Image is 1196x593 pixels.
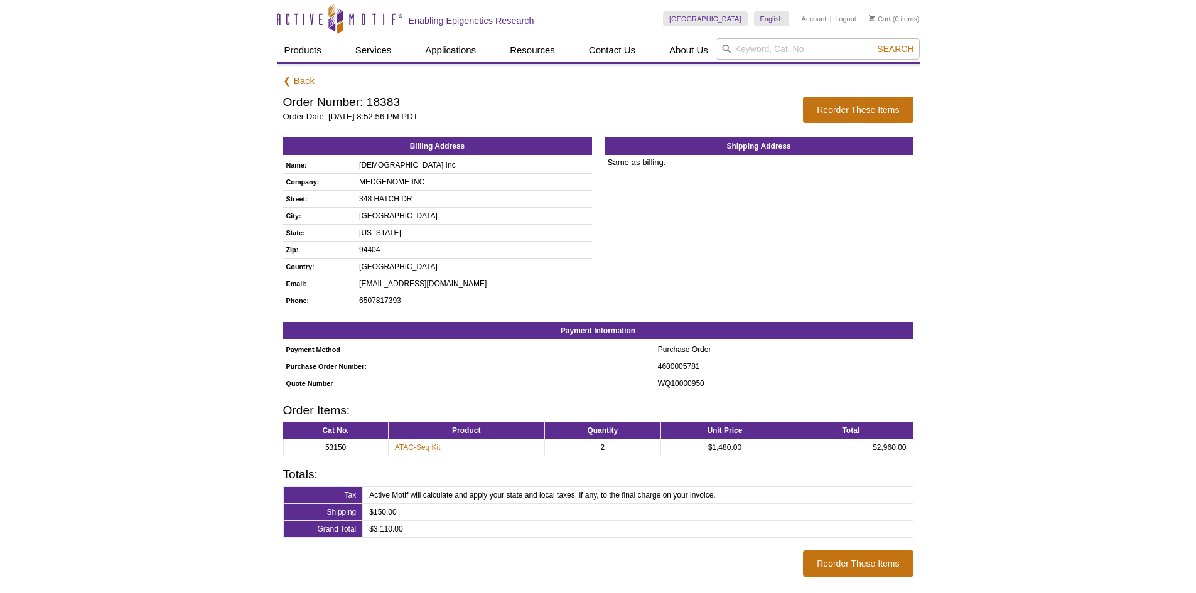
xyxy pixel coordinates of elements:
[348,38,399,62] a: Services
[283,503,363,520] td: Shipping
[356,157,591,174] td: [DEMOGRAPHIC_DATA] Inc
[655,341,913,358] td: Purchase Order
[869,11,920,26] li: (0 items)
[363,503,913,520] td: $150.00
[869,15,875,21] img: Your Cart
[835,14,856,23] a: Logout
[283,469,913,480] h2: Totals:
[277,38,329,62] a: Products
[356,224,591,241] td: [US_STATE]
[581,38,643,62] a: Contact Us
[356,207,591,224] td: [GEOGRAPHIC_DATA]
[356,258,591,275] td: [GEOGRAPHIC_DATA]
[283,97,791,108] h2: Order Number: 18383
[283,137,592,155] h2: Billing Address
[655,358,913,375] td: 4600005781
[754,11,789,26] a: English
[662,38,716,62] a: About Us
[286,261,350,272] h5: Country:
[286,295,350,306] h5: Phone:
[655,375,913,392] td: WQ10000950
[395,442,441,453] a: ATAC-Seq Kit
[544,439,660,456] td: 2
[283,520,363,537] td: Grand Total
[605,157,913,168] p: Same as billing.
[716,38,920,60] input: Keyword, Cat. No.
[356,173,591,190] td: MEDGENOME INC
[660,422,789,439] th: Unit Price
[283,439,388,456] td: 53150
[286,244,350,255] h5: Zip:
[283,75,315,87] a: ❮ Back
[356,190,591,207] td: 348 HATCH DR
[286,344,649,355] h5: Payment Method
[286,159,350,171] h5: Name:
[388,422,544,439] th: Product
[877,44,913,54] span: Search
[286,176,350,188] h5: Company:
[286,378,649,389] h5: Quote Number
[869,14,891,23] a: Cart
[356,292,591,309] td: 6507817393
[418,38,483,62] a: Applications
[605,137,913,155] h2: Shipping Address
[283,111,791,122] p: Order Date: [DATE] 8:52:56 PM PDT
[283,486,363,503] td: Tax
[544,422,660,439] th: Quantity
[789,439,913,456] td: $2,960.00
[873,43,917,55] button: Search
[502,38,563,62] a: Resources
[286,227,350,238] h5: State:
[356,275,591,292] td: [EMAIL_ADDRESS][DOMAIN_NAME]
[803,97,913,123] button: Reorder These Items
[283,322,913,339] h2: Payment Information
[286,193,350,205] h5: Street:
[789,422,913,439] th: Total
[409,15,534,26] h2: Enabling Epigenetics Research
[363,520,913,537] td: $3,110.00
[356,241,591,258] td: 94404
[286,210,350,222] h5: City:
[660,439,789,456] td: $1,480.00
[830,11,832,26] li: |
[283,422,388,439] th: Cat No.
[286,278,350,289] h5: Email:
[803,550,913,577] button: Reorder These Items
[663,11,748,26] a: [GEOGRAPHIC_DATA]
[286,361,649,372] h5: Purchase Order Number:
[283,405,913,416] h2: Order Items:
[802,14,827,23] a: Account
[363,486,913,503] td: Active Motif will calculate and apply your state and local taxes, if any, to the final charge on ...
